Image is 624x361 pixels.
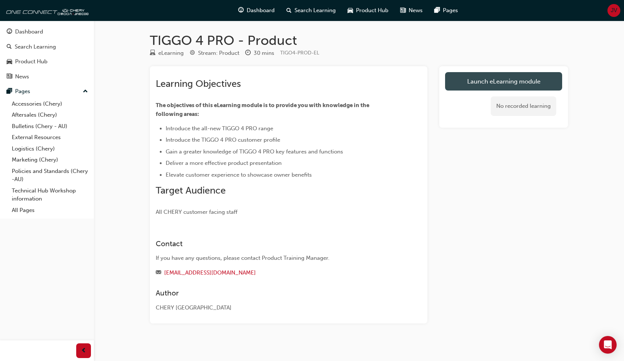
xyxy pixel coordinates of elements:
button: JV [607,4,620,17]
a: External Resources [9,132,91,143]
span: up-icon [83,87,88,96]
span: Target Audience [156,185,226,196]
h3: Contact [156,240,395,248]
a: search-iconSearch Learning [281,3,342,18]
a: Logistics (Chery) [9,143,91,155]
a: Product Hub [3,55,91,68]
a: Dashboard [3,25,91,39]
img: oneconnect [4,3,88,18]
a: News [3,70,91,84]
span: pages-icon [7,88,12,95]
div: News [15,72,29,81]
span: Introduce the TIGGO 4 PRO customer profile [166,137,280,143]
span: car-icon [348,6,353,15]
span: target-icon [190,50,195,57]
a: [EMAIL_ADDRESS][DOMAIN_NAME] [164,269,256,276]
button: DashboardSearch LearningProduct HubNews [3,24,91,85]
a: car-iconProduct Hub [342,3,394,18]
span: All CHERY customer facing staff [156,209,237,215]
span: Product Hub [356,6,388,15]
span: Gain a greater knowledge of TIGGO 4 PRO key features and functions [166,148,343,155]
h1: TIGGO 4 PRO - Product [150,32,568,49]
div: Stream: Product [198,49,239,57]
div: Email [156,268,395,277]
span: pages-icon [434,6,440,15]
a: Technical Hub Workshop information [9,185,91,205]
span: Introduce the all-new TIGGO 4 PRO range [166,125,273,132]
a: Bulletins (Chery - AU) [9,121,91,132]
div: Duration [245,49,274,58]
div: Type [150,49,184,58]
a: Policies and Standards (Chery -AU) [9,166,91,185]
span: prev-icon [81,346,87,355]
span: search-icon [7,44,12,50]
button: Pages [3,85,91,98]
span: email-icon [156,270,161,276]
span: car-icon [7,59,12,65]
div: 30 mins [254,49,274,57]
a: All Pages [9,205,91,216]
a: Accessories (Chery) [9,98,91,110]
span: search-icon [286,6,292,15]
div: Dashboard [15,28,43,36]
span: Elevate customer experience to showcase owner benefits [166,171,312,178]
span: Learning Objectives [156,78,241,89]
h3: Author [156,289,395,297]
span: guage-icon [238,6,244,15]
span: clock-icon [245,50,251,57]
span: learningResourceType_ELEARNING-icon [150,50,155,57]
div: Product Hub [15,57,47,66]
a: news-iconNews [394,3,429,18]
a: guage-iconDashboard [232,3,281,18]
a: Aftersales (Chery) [9,109,91,121]
a: Launch eLearning module [445,72,562,91]
div: eLearning [158,49,184,57]
span: JV [611,6,617,15]
div: CHERY [GEOGRAPHIC_DATA] [156,304,395,312]
a: pages-iconPages [429,3,464,18]
span: Learning resource code [280,50,319,56]
span: news-icon [400,6,406,15]
span: Search Learning [295,6,336,15]
span: News [409,6,423,15]
span: news-icon [7,74,12,80]
span: Pages [443,6,458,15]
div: Stream [190,49,239,58]
a: Marketing (Chery) [9,154,91,166]
div: Open Intercom Messenger [599,336,617,354]
div: Search Learning [15,43,56,51]
span: The objectives of this eLearning module is to provide you with knowledge in the following areas: [156,102,370,117]
span: Dashboard [247,6,275,15]
a: Search Learning [3,40,91,54]
div: No recorded learning [491,96,556,116]
span: guage-icon [7,29,12,35]
div: If you have any questions, please contact Product Training Manager. [156,254,395,262]
span: Deliver a more effective product presentation [166,160,282,166]
div: Pages [15,87,30,96]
